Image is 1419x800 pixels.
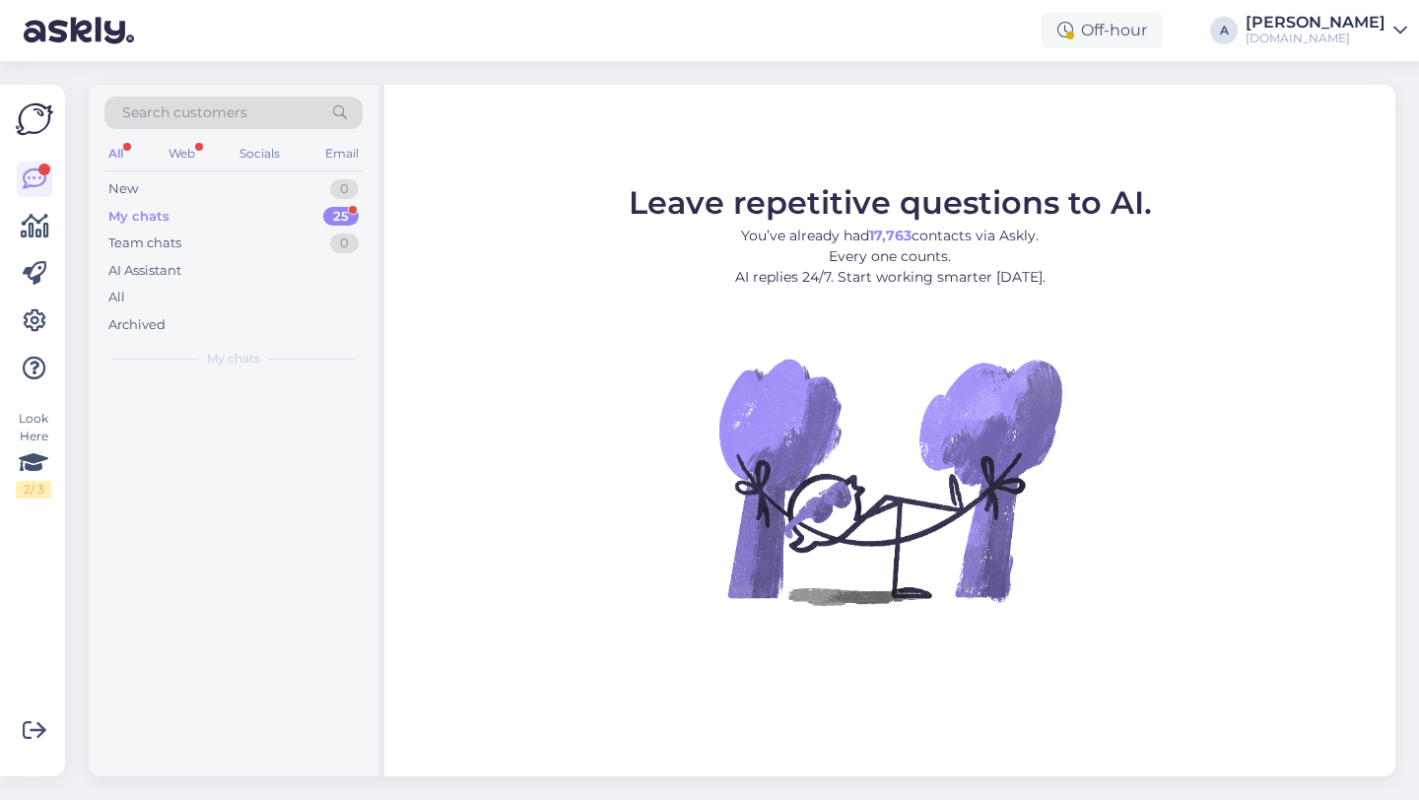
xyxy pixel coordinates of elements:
[629,226,1152,288] p: You’ve already had contacts via Askly. Every one counts. AI replies 24/7. Start working smarter [...
[629,183,1152,222] span: Leave repetitive questions to AI.
[1042,13,1163,48] div: Off-hour
[1210,17,1238,44] div: A
[108,207,169,227] div: My chats
[16,100,53,138] img: Askly Logo
[108,261,181,281] div: AI Assistant
[104,141,127,167] div: All
[165,141,199,167] div: Web
[869,227,912,244] b: 17,763
[330,179,359,199] div: 0
[1246,31,1385,46] div: [DOMAIN_NAME]
[108,315,166,335] div: Archived
[1246,15,1385,31] div: [PERSON_NAME]
[108,288,125,307] div: All
[16,481,51,499] div: 2 / 3
[330,233,359,253] div: 0
[108,179,138,199] div: New
[321,141,363,167] div: Email
[122,102,247,123] span: Search customers
[236,141,284,167] div: Socials
[108,233,181,253] div: Team chats
[323,207,359,227] div: 25
[712,303,1067,658] img: No Chat active
[1246,15,1407,46] a: [PERSON_NAME][DOMAIN_NAME]
[16,410,51,499] div: Look Here
[207,350,260,367] span: My chats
